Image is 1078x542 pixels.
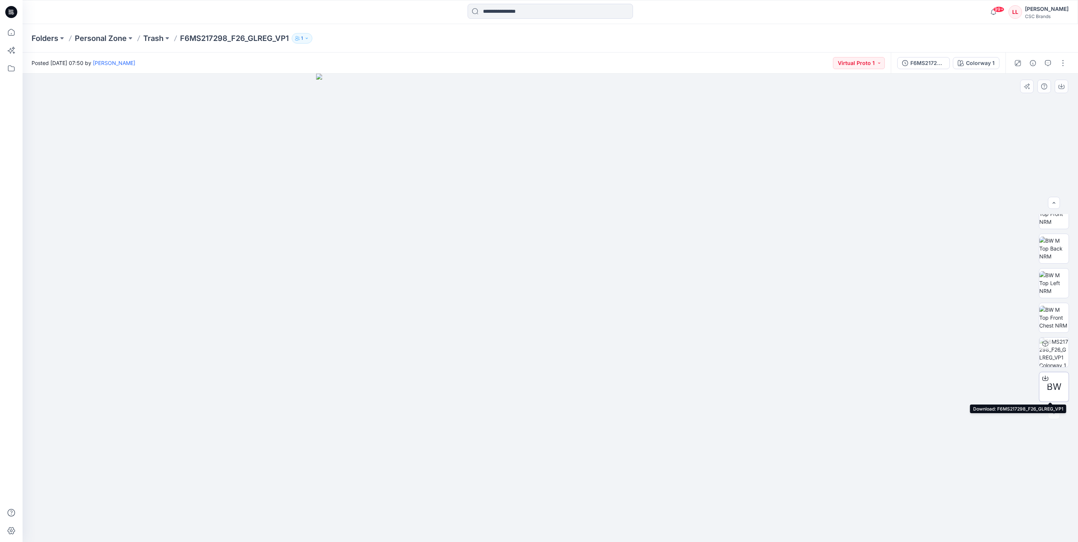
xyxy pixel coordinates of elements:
img: F6MS217298_F26_GLREG_VP1 Colorway 1 [1039,338,1069,367]
a: Folders [32,33,58,44]
a: Trash [143,33,164,44]
a: [PERSON_NAME] [93,60,135,66]
p: 1 [301,34,303,42]
button: Details [1027,57,1039,69]
img: BW M Top Back NRM [1039,237,1069,260]
a: Personal Zone [75,33,127,44]
img: eyJhbGciOiJIUzI1NiIsImtpZCI6IjAiLCJzbHQiOiJzZXMiLCJ0eXAiOiJKV1QifQ.eyJkYXRhIjp7InR5cGUiOiJzdG9yYW... [316,74,785,542]
img: BW M Top Left NRM [1039,271,1069,295]
span: BW [1047,380,1061,394]
div: [PERSON_NAME] [1025,5,1069,14]
p: F6MS217298_F26_GLREG_VP1 [180,33,289,44]
div: CSC Brands [1025,14,1069,19]
span: 99+ [993,6,1004,12]
button: F6MS217298_F26_GLREG_VP1 [897,57,950,69]
img: BW M Top Front NRM [1039,202,1069,226]
div: Colorway 1 [966,59,995,67]
span: Posted [DATE] 07:50 by [32,59,135,67]
div: F6MS217298_F26_GLREG_VP1 [910,59,945,67]
button: 1 [292,33,312,44]
div: LL [1008,5,1022,19]
button: Colorway 1 [953,57,999,69]
img: BW M Top Front Chest NRM [1039,306,1069,329]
